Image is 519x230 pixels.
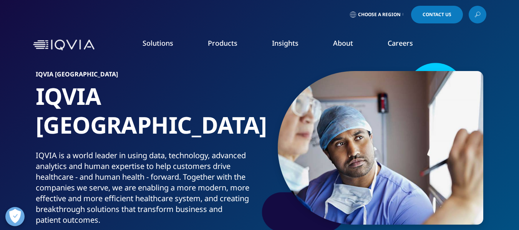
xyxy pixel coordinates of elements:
[208,38,237,48] a: Products
[36,150,257,230] p: IQVIA is a world leader in using data, technology, advanced analytics and human expertise to help...
[5,207,25,226] button: Open Preferences
[272,38,298,48] a: Insights
[98,27,486,63] nav: Primary
[143,38,173,48] a: Solutions
[411,6,463,23] a: Contact Us
[423,12,451,17] span: Contact Us
[33,40,95,51] img: IQVIA Healthcare Information Technology and Pharma Clinical Research Company
[36,71,257,82] h6: IQVIA [GEOGRAPHIC_DATA]
[358,12,401,18] span: Choose a Region
[333,38,353,48] a: About
[388,38,413,48] a: Careers
[36,82,257,150] h1: IQVIA [GEOGRAPHIC_DATA]
[278,71,483,225] img: 017_doctors-reviewing-information.jpg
